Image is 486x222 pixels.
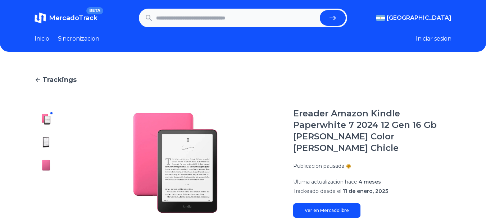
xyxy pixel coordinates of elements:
img: MercadoTrack [35,12,46,24]
span: MercadoTrack [49,14,97,22]
img: Argentina [376,15,385,21]
span: [GEOGRAPHIC_DATA] [387,14,451,22]
a: Inicio [35,34,49,43]
a: Ver en Mercadolibre [293,203,360,218]
img: Ereader Amazon Kindle Paperwhite 7 2024 12 Gen 16 Gb Rosa Color Rosa Chicle [72,108,279,218]
h1: Ereader Amazon Kindle Paperwhite 7 2024 12 Gen 16 Gb [PERSON_NAME] Color [PERSON_NAME] Chicle [293,108,451,154]
span: BETA [86,7,103,14]
span: Trackings [42,75,77,85]
span: 4 meses [359,179,381,185]
span: Trackeado desde el [293,188,341,194]
img: Ereader Amazon Kindle Paperwhite 7 2024 12 Gen 16 Gb Rosa Color Rosa Chicle [40,159,52,171]
a: MercadoTrackBETA [35,12,97,24]
button: Iniciar sesion [416,34,451,43]
span: 11 de enero, 2025 [343,188,388,194]
button: [GEOGRAPHIC_DATA] [376,14,451,22]
img: Ereader Amazon Kindle Paperwhite 7 2024 12 Gen 16 Gb Rosa Color Rosa Chicle [40,137,52,148]
img: Ereader Amazon Kindle Paperwhite 7 2024 12 Gen 16 Gb Rosa Color Rosa Chicle [40,114,52,125]
a: Trackings [35,75,451,85]
p: Publicacion pausada [293,162,344,170]
span: Ultima actualizacion hace [293,179,357,185]
a: Sincronizacion [58,34,99,43]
